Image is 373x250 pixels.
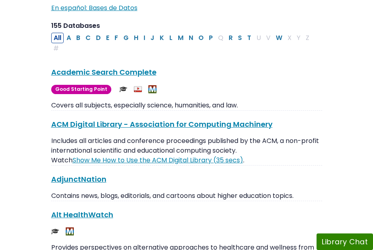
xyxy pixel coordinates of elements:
button: Filter Results N [186,33,196,43]
button: Filter Results B [74,33,83,43]
a: Academic Search Complete [51,67,156,77]
button: Filter Results W [273,33,285,43]
button: Filter Results H [131,33,141,43]
div: Alpha-list to filter by first letter of database name [51,33,313,53]
p: Includes all articles and conference proceedings published by the ACM, a non-profit international... [51,136,322,165]
span: 155 Databases [51,21,100,30]
button: Filter Results L [167,33,175,43]
button: All [51,33,64,43]
img: Scholarly or Peer Reviewed [51,227,59,235]
img: Audio & Video [134,85,142,93]
a: ACM Digital Library - Association for Computing Machinery [51,119,273,129]
button: Filter Results F [112,33,121,43]
img: MeL (Michigan electronic Library) [66,227,74,235]
button: Filter Results K [157,33,167,43]
button: Library Chat [317,233,373,250]
button: Filter Results E [104,33,112,43]
p: Covers all subjects, especially science, humanities, and law. [51,101,322,110]
img: Scholarly or Peer Reviewed [119,85,127,93]
a: En español: Bases de Datos [51,3,138,13]
a: AdjunctNation [51,174,106,184]
a: Alt HealthWatch [51,210,113,220]
button: Filter Results I [141,33,148,43]
button: Filter Results G [121,33,131,43]
button: Filter Results R [226,33,235,43]
button: Filter Results C [83,33,93,43]
button: Filter Results P [206,33,215,43]
button: Filter Results A [64,33,73,43]
button: Filter Results D [94,33,103,43]
button: Filter Results O [196,33,206,43]
button: Filter Results S [235,33,244,43]
span: Good Starting Point [51,85,111,94]
button: Filter Results T [245,33,254,43]
a: Link opens in new window [73,155,243,165]
button: Filter Results J [148,33,157,43]
button: Filter Results M [175,33,186,43]
img: MeL (Michigan electronic Library) [148,85,156,93]
p: Contains news, blogs, editorials, and cartoons about higher education topics. [51,191,322,201]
